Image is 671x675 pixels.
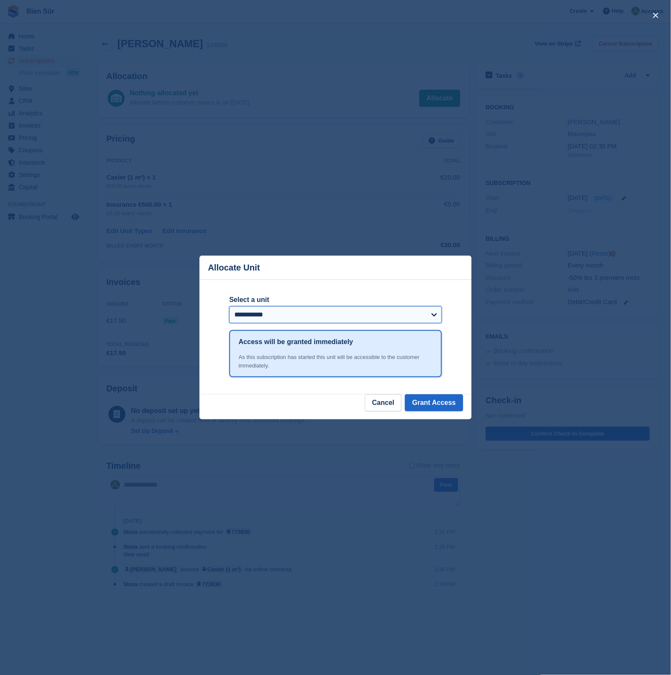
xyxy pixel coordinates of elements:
[229,295,442,305] label: Select a unit
[405,394,463,411] button: Grant Access
[239,337,353,347] h1: Access will be granted immediately
[208,263,260,273] p: Allocate Unit
[649,9,662,22] button: close
[365,394,401,411] button: Cancel
[239,353,432,370] div: As this subscription has started this unit will be accessible to the customer immediately.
